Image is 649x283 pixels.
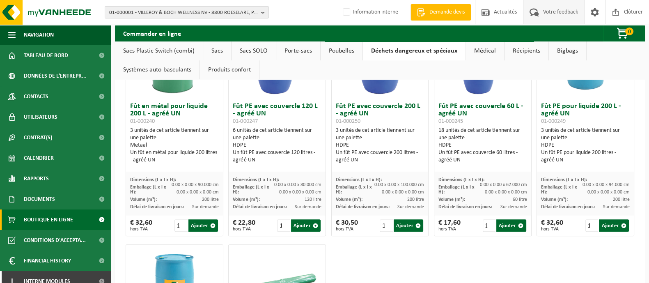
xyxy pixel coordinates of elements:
div: HDPE [233,142,321,149]
span: 0.00 x 0.00 x 0.00 cm [587,190,630,195]
div: Un fût en métal pour liquide 200 litres - agréé UN [130,149,219,164]
span: Délai de livraison en jours: [541,205,595,209]
a: Sacs [203,41,231,60]
h3: Fût en métal pour liquide 200 L - agréé UN [130,103,219,125]
button: Ajouter [291,219,321,232]
button: Ajouter [188,219,218,232]
span: Volume (m³): [541,197,568,202]
span: 120 litre [305,197,321,202]
a: Médical [466,41,504,60]
span: Tableau de bord [24,45,68,66]
span: 0.00 x 0.00 x 0.00 cm [279,190,321,195]
h3: Fût PE pour liquide 200 L - agréé UN [541,103,630,125]
input: 1 [174,219,187,232]
a: Porte-sacs [276,41,320,60]
a: Sacs SOLO [232,41,276,60]
div: Metaal [130,142,219,149]
span: 60 litre [513,197,527,202]
span: Volume (m³): [130,197,157,202]
span: 01-000247 [233,118,257,124]
span: 0.00 x 0.00 x 0.00 cm [382,190,424,195]
span: 200 litre [407,197,424,202]
a: Déchets dangereux et spéciaux [363,41,466,60]
button: Ajouter [599,219,628,232]
label: Information interne [341,6,398,18]
span: Calendrier [24,148,54,168]
span: 0.00 x 0.00 x 0.00 cm [485,190,527,195]
span: 0.00 x 0.00 x 94.000 cm [582,182,630,187]
span: Sur demande [603,205,630,209]
div: HDPE [438,142,527,149]
button: 01-000001 - VILLEROY & BOCH WELLNESS NV - 8800 ROESELARE, POPULIERSTRAAT 1 [105,6,269,18]
h3: Fût PE avec couvercle 60 L - agréé UN [438,103,527,125]
button: Ajouter [394,219,423,232]
span: hors TVA [336,227,358,232]
span: Navigation [24,25,54,45]
a: Sacs Plastic Switch (combi) [115,41,203,60]
a: Produits confort [200,60,259,79]
span: Documents [24,189,55,209]
div: Un fût PE pour liquide 200 litres - agréé UN [541,149,630,164]
span: 0.00 x 0.00 x 80.000 cm [274,182,321,187]
h3: Fût PE avec couvercle 120 L - agréé UN [233,103,321,125]
span: 0.00 x 0.00 x 100.000 cm [374,182,424,187]
input: 1 [277,219,290,232]
div: Un fût PE avec couvercle 120 litres - agréé UN [233,149,321,164]
div: Un fût PE avec couvercle 60 litres - agréé UN [438,149,527,164]
span: 01-000249 [541,118,566,124]
span: Dimensions (L x l x H): [233,177,279,182]
span: Emballage (L x l x H): [541,185,577,195]
a: Systèmes auto-basculants [115,60,200,79]
span: 01-000250 [336,118,360,124]
div: € 30,50 [336,219,358,232]
div: HDPE [541,142,630,149]
h2: Commander en ligne [115,25,189,41]
span: Sur demande [397,205,424,209]
div: HDPE [336,142,424,149]
span: Volume (m³): [233,197,259,202]
div: 3 unités de cet article tiennent sur une palette [336,127,424,164]
input: 1 [585,219,598,232]
span: 01-000245 [438,118,463,124]
span: Contacts [24,86,48,107]
div: € 32,60 [541,219,563,232]
span: Contrat(s) [24,127,52,148]
span: Délai de livraison en jours: [233,205,287,209]
input: 1 [483,219,495,232]
div: 3 unités de cet article tiennent sur une palette [541,127,630,164]
span: 0.00 x 0.00 x 0.00 cm [177,190,219,195]
span: Dimensions (L x l x H): [130,177,176,182]
span: hors TVA [438,227,461,232]
span: Emballage (L x l x H): [233,185,269,195]
span: Rapports [24,168,49,189]
div: 3 unités de cet article tiennent sur une palette [130,127,219,164]
span: 0 [625,28,633,35]
span: Délai de livraison en jours: [130,205,184,209]
span: Sur demande [295,205,321,209]
span: Emballage (L x l x H): [438,185,475,195]
span: 01-000001 - VILLEROY & BOCH WELLNESS NV - 8800 ROESELARE, POPULIERSTRAAT 1 [109,7,258,19]
div: € 22,80 [233,219,255,232]
span: Utilisateurs [24,107,57,127]
span: Demande devis [427,8,467,16]
div: € 17,60 [438,219,461,232]
div: 18 unités de cet article tiennent sur une palette [438,127,527,164]
h3: Fût PE avec couvercle 200 L - agréé UN [336,103,424,125]
span: Financial History [24,251,71,271]
span: Emballage (L x l x H): [130,185,166,195]
span: 200 litre [202,197,219,202]
span: hors TVA [233,227,255,232]
div: Un fût PE avec couvercle 200 litres - agréé UN [336,149,424,164]
span: Sur demande [192,205,219,209]
span: Dimensions (L x l x H): [438,177,484,182]
span: 0.00 x 0.00 x 62.000 cm [480,182,527,187]
span: Délai de livraison en jours: [438,205,492,209]
a: Poubelles [321,41,362,60]
span: Dimensions (L x l x H): [336,177,382,182]
button: 0 [603,25,644,41]
span: Boutique en ligne [24,209,73,230]
span: Données de l'entrepr... [24,66,87,86]
span: hors TVA [541,227,563,232]
span: Dimensions (L x l x H): [541,177,587,182]
span: Volume (m³): [438,197,465,202]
